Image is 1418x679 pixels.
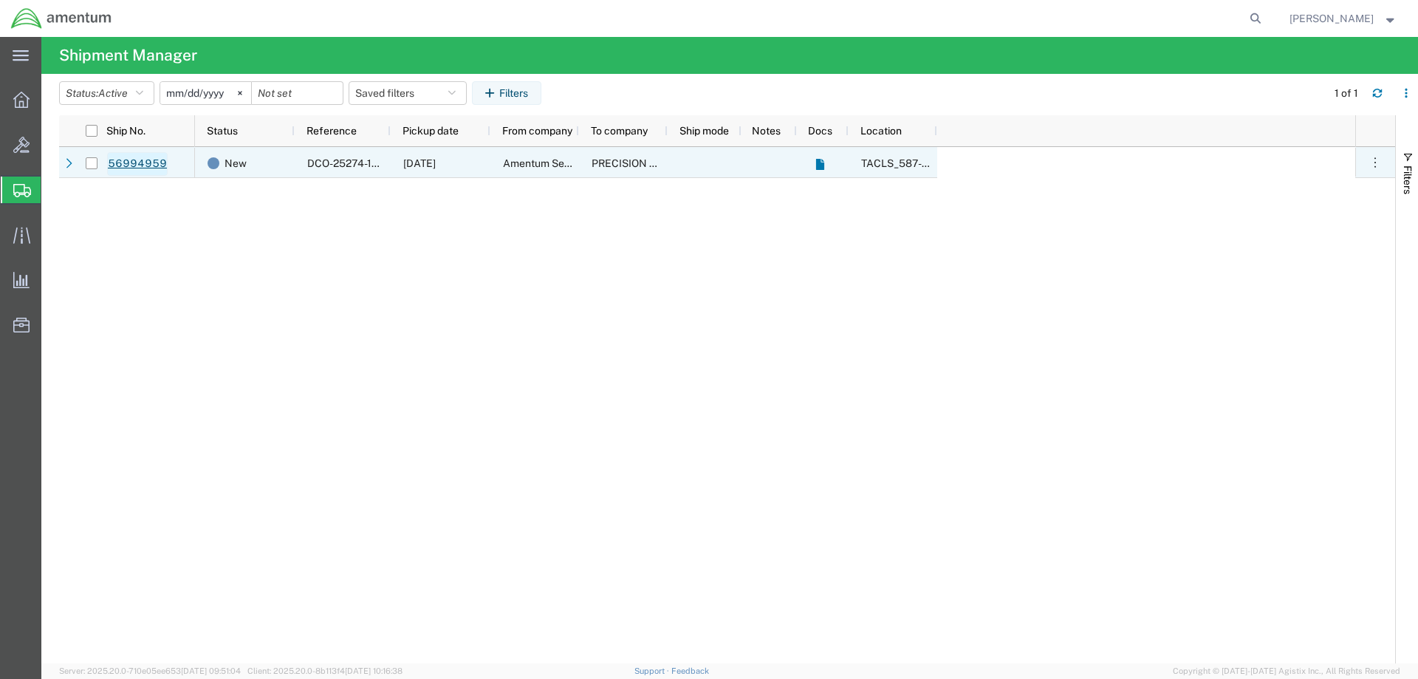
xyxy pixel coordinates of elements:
span: From company [502,125,572,137]
button: Status:Active [59,81,154,105]
span: TACLS_587-Aberdeen, MD [861,157,1137,169]
span: DCO-25274-168949 [307,157,405,169]
a: Feedback [671,666,709,675]
span: Amentum Services, Inc. [503,157,614,169]
span: To company [591,125,648,137]
span: Filters [1402,166,1414,194]
span: Client: 2025.20.0-8b113f4 [247,666,403,675]
div: 1 of 1 [1335,86,1360,101]
span: [DATE] 10:16:38 [345,666,403,675]
span: Docs [808,125,832,137]
span: 10/01/2025 [403,157,436,169]
span: [DATE] 09:51:04 [181,666,241,675]
span: Server: 2025.20.0-710e05ee653 [59,666,241,675]
button: Saved filters [349,81,467,105]
a: Support [634,666,671,675]
span: Active [98,87,128,99]
input: Not set [160,82,251,104]
span: Ship No. [106,125,145,137]
img: logo [10,7,112,30]
span: Notes [752,125,781,137]
span: Status [207,125,238,137]
button: Filters [472,81,541,105]
span: Kevin Laarz [1289,10,1374,27]
span: Reference [306,125,357,137]
span: PRECISION ACCESSORIES AND INSTRUMENTS [592,157,823,169]
button: [PERSON_NAME] [1289,10,1398,27]
span: Pickup date [403,125,459,137]
span: Ship mode [679,125,729,137]
span: Copyright © [DATE]-[DATE] Agistix Inc., All Rights Reserved [1173,665,1400,678]
span: New [225,148,247,179]
span: Location [860,125,902,137]
h4: Shipment Manager [59,37,197,74]
input: Not set [252,82,343,104]
a: 56994959 [107,152,168,176]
